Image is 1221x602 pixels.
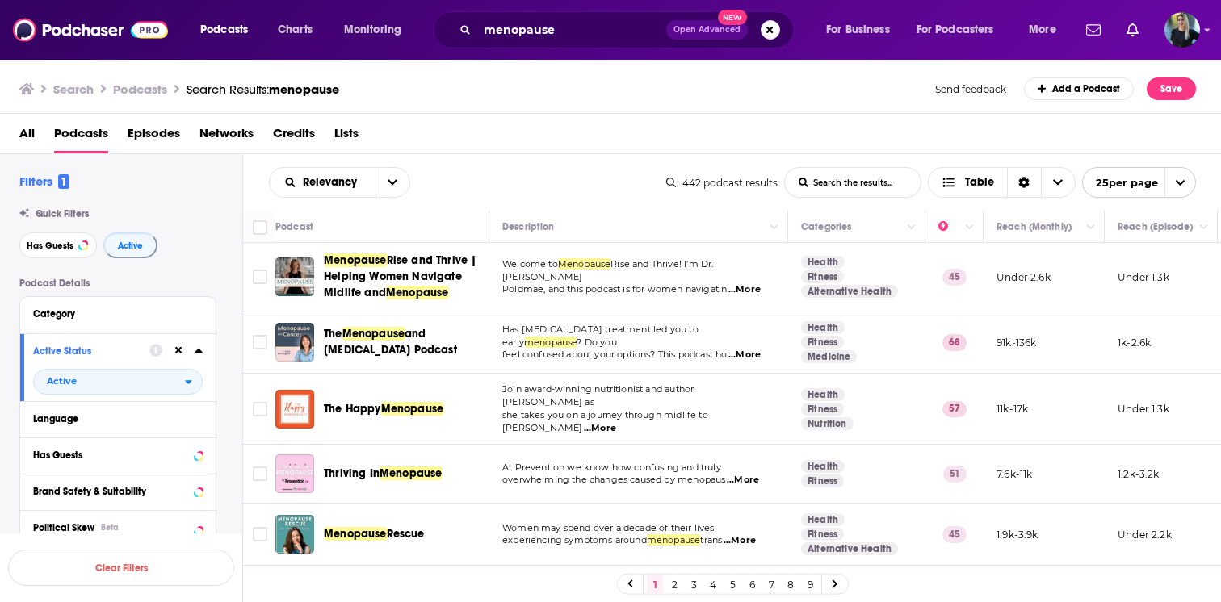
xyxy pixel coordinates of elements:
span: Charts [278,19,313,41]
a: Fitness [801,270,844,283]
div: Categories [801,217,851,236]
a: 1 [647,575,663,594]
span: Table [965,177,994,188]
button: Save [1147,77,1196,100]
span: ...More [728,349,761,362]
span: Toggle select row [253,335,267,349]
span: Toggle select row [253,270,267,284]
span: Has [MEDICAL_DATA] treatment led you to early [502,324,699,348]
button: Active [103,232,157,258]
p: Under 1.3k [1118,270,1169,284]
p: Under 1.3k [1118,402,1169,416]
span: Toggle select row [253,466,267,481]
a: Menopause Rise and Thrive | Helping Women Navigate Midlife and Menopause [275,257,314,296]
span: Networks [199,120,254,153]
span: Relevancy [303,177,363,188]
a: Health [801,513,845,526]
img: Thriving In Menopause [275,454,314,493]
h2: Filters [19,173,69,189]
p: 57 [942,401,967,417]
button: open menu [270,177,376,188]
div: Search podcasts, credits, & more... [448,11,809,48]
span: overwhelming the changes caused by menopaus [502,474,725,485]
a: Lists [334,120,359,153]
span: Quick Filters [36,208,89,219]
a: Alternative Health [801,285,898,298]
img: Menopause Rescue [275,515,314,554]
a: All [19,120,35,153]
button: open menu [1017,17,1076,43]
div: Sort Direction [1007,168,1041,197]
p: 11k-17k [997,402,1028,416]
button: open menu [189,17,269,43]
p: 1.2k-3.2k [1118,467,1160,481]
span: Join award-winning nutritionist and author [PERSON_NAME] as [502,383,694,408]
span: ...More [724,534,756,547]
p: Podcast Details [19,278,216,289]
h3: Search [53,82,94,97]
a: Health [801,256,845,269]
button: Active Status [33,341,149,361]
div: Reach (Monthly) [997,217,1072,236]
a: Podcasts [54,120,108,153]
span: Political Skew [33,522,94,533]
button: Show profile menu [1164,12,1200,48]
a: MenopauseRise and Thrive | Helping Women Navigate Midlife andMenopause [324,253,484,301]
span: Menopause [381,402,444,416]
span: Menopause [386,286,449,299]
span: menopause [269,82,339,97]
a: The Happy Menopause [275,390,314,429]
div: Active Status [33,345,139,357]
a: Thriving InMenopause [324,466,442,482]
a: The HappyMenopause [324,401,443,417]
a: Search Results:menopause [187,82,339,97]
a: 3 [686,575,702,594]
a: Show notifications dropdown [1080,16,1107,44]
p: Under 2.6k [997,270,1051,284]
a: Podchaser - Follow, Share and Rate Podcasts [13,15,168,45]
a: Fitness [801,474,844,487]
a: Health [801,388,845,401]
a: Show notifications dropdown [1120,16,1145,44]
a: Fitness [801,403,844,416]
span: For Business [826,19,890,41]
span: Rise and Thrive | Helping Women Navigate Midlife and [324,253,476,299]
div: Description [502,217,554,236]
button: Column Actions [1194,218,1214,237]
div: Brand Safety & Suitability [33,486,189,497]
button: Column Actions [960,218,980,237]
button: open menu [815,17,910,43]
button: Column Actions [902,218,921,237]
h2: filter dropdown [33,369,203,395]
span: menopause [647,534,701,546]
span: At Prevention we know how confusing and truly [502,462,721,473]
span: More [1029,19,1056,41]
span: Poldmae, and this podcast is for women navigatin [502,283,727,295]
span: Rise and Thrive! I’m Dr. [PERSON_NAME] [502,258,713,282]
p: 7.6k-11k [997,467,1032,481]
a: Add a Podcast [1024,77,1135,100]
a: Health [801,460,845,473]
a: Medicine [801,350,857,363]
span: ...More [728,283,761,296]
span: ? Do you [577,337,616,348]
a: Brand Safety & Suitability [33,481,203,501]
span: Welcome to [502,258,558,270]
div: Language [33,413,192,424]
div: Beta [101,522,119,533]
a: Credits [273,120,315,153]
p: 51 [943,466,967,482]
p: 45 [942,526,967,542]
a: TheMenopauseand [MEDICAL_DATA] Podcast [324,326,484,358]
a: Nutrition [801,417,854,430]
span: Menopause [380,466,443,480]
button: open menu [33,369,203,395]
img: The Menopause and Cancer Podcast [275,323,314,362]
button: Language [33,408,203,429]
span: Monitoring [344,19,401,41]
span: feel confused about your options? This podcast ho [502,349,727,360]
button: Choose View [928,167,1076,198]
p: 68 [942,334,967,350]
